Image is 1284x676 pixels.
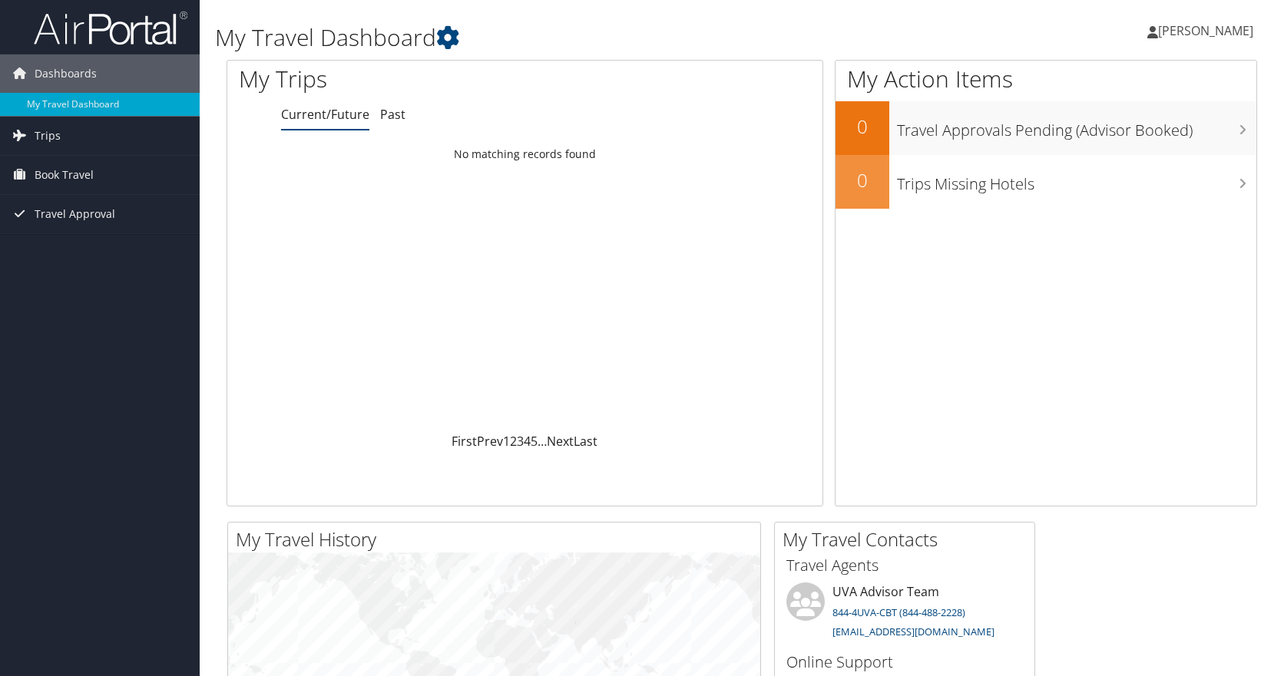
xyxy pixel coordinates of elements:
[832,605,965,619] a: 844-4UVA-CBT (844-488-2228)
[503,433,510,450] a: 1
[832,625,994,638] a: [EMAIL_ADDRESS][DOMAIN_NAME]
[239,63,563,95] h1: My Trips
[836,155,1256,209] a: 0Trips Missing Hotels
[1147,8,1269,54] a: [PERSON_NAME]
[897,166,1256,195] h3: Trips Missing Hotels
[836,167,889,193] h2: 0
[34,10,187,46] img: airportal-logo.png
[452,433,477,450] a: First
[517,433,524,450] a: 3
[524,433,531,450] a: 4
[236,526,760,552] h2: My Travel History
[779,582,1031,645] li: UVA Advisor Team
[215,21,918,54] h1: My Travel Dashboard
[35,117,61,155] span: Trips
[786,555,1023,576] h3: Travel Agents
[35,195,115,233] span: Travel Approval
[531,433,538,450] a: 5
[35,54,97,93] span: Dashboards
[35,156,94,194] span: Book Travel
[281,106,369,123] a: Current/Future
[836,114,889,140] h2: 0
[574,433,597,450] a: Last
[1158,22,1253,39] span: [PERSON_NAME]
[510,433,517,450] a: 2
[897,112,1256,141] h3: Travel Approvals Pending (Advisor Booked)
[380,106,405,123] a: Past
[547,433,574,450] a: Next
[227,140,822,168] td: No matching records found
[836,63,1256,95] h1: My Action Items
[538,433,547,450] span: …
[836,101,1256,155] a: 0Travel Approvals Pending (Advisor Booked)
[783,526,1034,552] h2: My Travel Contacts
[477,433,503,450] a: Prev
[786,651,1023,673] h3: Online Support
